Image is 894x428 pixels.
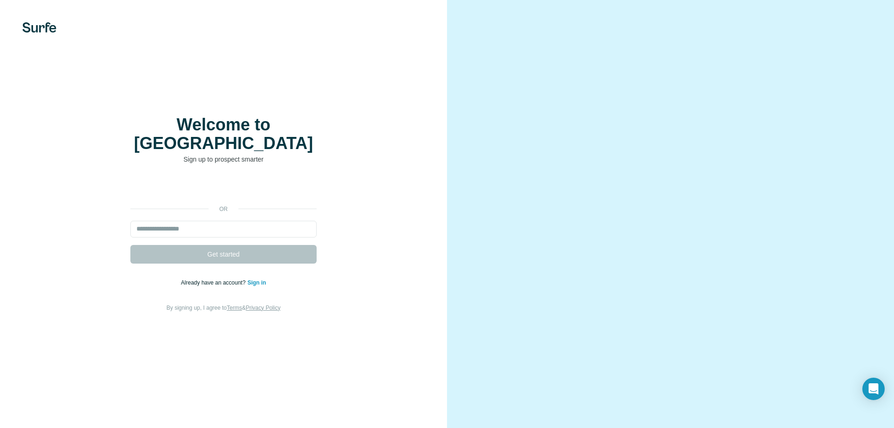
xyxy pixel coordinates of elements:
[130,115,317,153] h1: Welcome to [GEOGRAPHIC_DATA]
[209,205,238,213] p: or
[167,305,281,311] span: By signing up, I agree to &
[862,378,885,400] div: Open Intercom Messenger
[227,305,242,311] a: Terms
[246,305,281,311] a: Privacy Policy
[130,155,317,164] p: Sign up to prospect smarter
[181,279,248,286] span: Already have an account?
[247,279,266,286] a: Sign in
[22,22,56,33] img: Surfe's logo
[126,178,321,198] iframe: Sign in with Google Button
